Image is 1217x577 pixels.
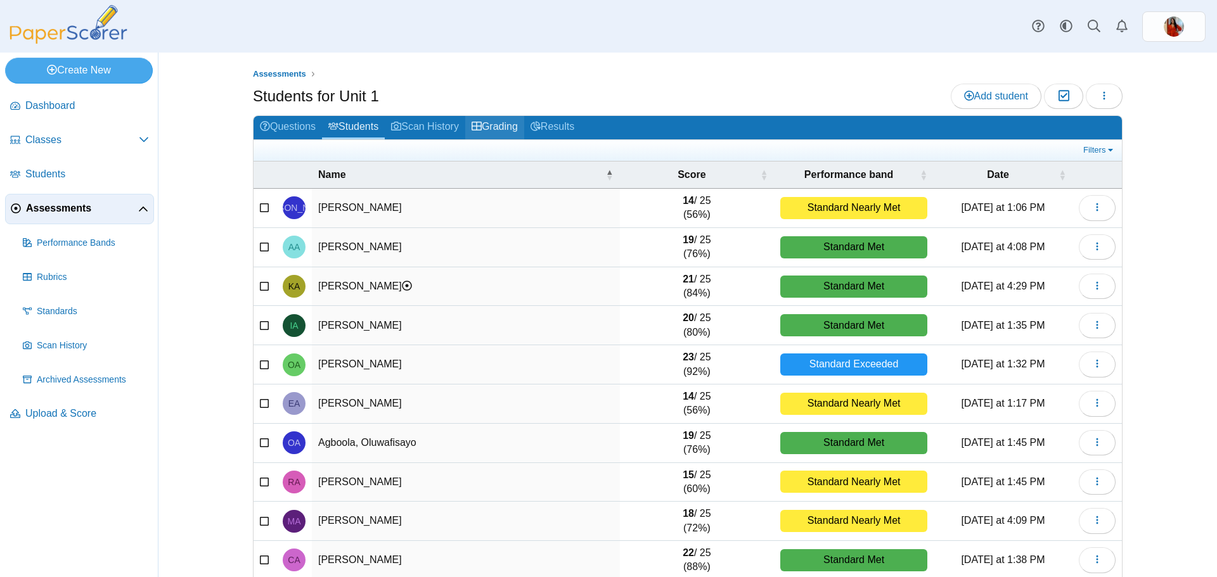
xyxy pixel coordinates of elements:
[961,281,1045,291] time: Oct 7, 2025 at 4:29 PM
[37,339,149,352] span: Scan History
[257,203,330,212] span: Jayden Abegley
[5,58,153,83] a: Create New
[312,502,620,541] td: [PERSON_NAME]
[683,234,694,245] b: 19
[683,312,694,323] b: 20
[37,305,149,318] span: Standards
[312,228,620,267] td: [PERSON_NAME]
[620,267,775,307] td: / 25 (84%)
[253,69,306,79] span: Assessments
[18,228,154,258] a: Performance Bands
[964,91,1028,101] span: Add student
[5,5,132,44] img: PaperScorer
[25,99,149,113] span: Dashboard
[961,320,1045,331] time: Oct 7, 2025 at 1:35 PM
[250,67,309,82] a: Assessments
[288,360,300,369] span: Oluwaseyi P. Adeyemi
[312,189,620,228] td: [PERSON_NAME]
[620,463,775,502] td: / 25 (60%)
[37,271,149,284] span: Rubrics
[780,393,927,415] div: Standard Nearly Met
[780,471,927,493] div: Standard Nearly Met
[5,35,132,46] a: PaperScorer
[780,353,927,376] div: Standard Exceeded
[288,243,300,251] span: Audrey Achonu
[253,86,379,107] h1: Students for Unit 1
[1080,144,1119,156] a: Filters
[312,306,620,345] td: [PERSON_NAME]
[961,398,1045,409] time: Oct 7, 2025 at 1:17 PM
[606,168,614,181] span: Name : Activate to invert sorting
[620,502,775,541] td: / 25 (72%)
[322,116,385,139] a: Students
[385,116,465,139] a: Scan History
[312,463,620,502] td: [PERSON_NAME]
[780,549,927,571] div: Standard Met
[5,399,154,429] a: Upload & Score
[920,168,927,181] span: Performance band : Activate to sort
[465,116,524,139] a: Grading
[18,296,154,327] a: Standards
[620,228,775,267] td: / 25 (76%)
[780,432,927,454] div: Standard Met
[1108,13,1136,41] a: Alerts
[312,267,620,307] td: [PERSON_NAME]
[288,438,300,447] span: Oluwafisayo Agboola
[18,331,154,361] a: Scan History
[620,345,775,384] td: / 25 (92%)
[288,555,300,564] span: Cheryl Akpan
[1142,11,1206,42] a: ps.OGhBHyNPaRsHmf03
[780,314,927,336] div: Standard Met
[683,391,694,402] b: 14
[961,476,1045,487] time: Oct 7, 2025 at 1:45 PM
[288,517,301,526] span: Maaz Ahmad
[288,478,300,486] span: Ruth Agyeiwaa-Boadi
[683,547,694,558] b: 22
[961,554,1045,565] time: Oct 7, 2025 at 1:38 PM
[961,241,1045,252] time: Oct 7, 2025 at 4:08 PM
[683,469,694,480] b: 15
[1164,16,1184,37] span: Melanie Castillo
[312,345,620,384] td: [PERSON_NAME]
[312,424,620,463] td: Agboola, Oluwafisayo
[290,321,298,330] span: Isaiah Acquah
[780,236,927,258] div: Standard Met
[626,168,758,182] span: Score
[524,116,581,139] a: Results
[25,133,139,147] span: Classes
[288,399,300,408] span: Emmanuel Afari-minta
[5,125,154,156] a: Classes
[620,424,775,463] td: / 25 (76%)
[18,262,154,293] a: Rubrics
[951,84,1041,109] a: Add student
[961,515,1045,526] time: Oct 7, 2025 at 4:09 PM
[780,276,927,298] div: Standard Met
[780,197,927,219] div: Standard Nearly Met
[5,194,154,224] a: Assessments
[780,510,927,532] div: Standard Nearly Met
[5,160,154,190] a: Students
[683,352,694,362] b: 23
[683,274,694,284] b: 21
[683,508,694,519] b: 18
[961,437,1045,448] time: Oct 7, 2025 at 1:45 PM
[18,365,154,395] a: Archived Assessments
[683,430,694,441] b: 19
[25,167,149,181] span: Students
[26,201,138,215] span: Assessments
[1164,16,1184,37] img: ps.OGhBHyNPaRsHmf03
[620,306,775,345] td: / 25 (80%)
[780,168,917,182] span: Performance band
[25,407,149,421] span: Upload & Score
[620,384,775,424] td: / 25 (56%)
[620,189,775,228] td: / 25 (56%)
[288,282,300,291] span: Kevin C. Achonu
[37,237,149,250] span: Performance Bands
[961,358,1045,369] time: Oct 7, 2025 at 1:32 PM
[5,91,154,122] a: Dashboard
[37,374,149,386] span: Archived Assessments
[961,202,1045,213] time: Oct 7, 2025 at 1:06 PM
[940,168,1056,182] span: Date
[1059,168,1066,181] span: Date : Activate to sort
[683,195,694,206] b: 14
